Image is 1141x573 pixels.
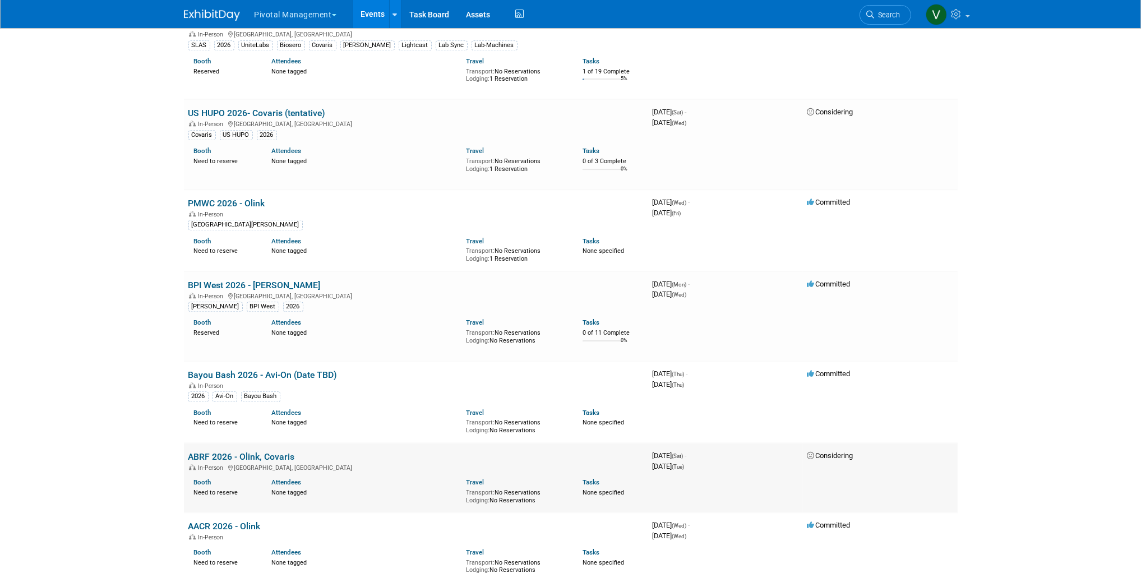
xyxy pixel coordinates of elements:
div: None tagged [271,245,458,255]
a: Tasks [583,237,599,245]
a: Booth [194,147,211,155]
img: ExhibitDay [184,10,240,21]
div: [PERSON_NAME] [188,302,243,312]
span: (Sat) [672,453,683,459]
a: Booth [194,237,211,245]
span: In-Person [198,211,227,218]
div: Lab-Machines [472,40,518,50]
span: Lodging: [466,337,489,344]
a: Booth [194,478,211,486]
span: (Wed) [672,200,687,206]
a: Attendees [271,147,301,155]
a: BPI West 2026 - [PERSON_NAME] [188,280,321,290]
a: US HUPO 2026- Covaris (tentative) [188,108,326,118]
div: None tagged [271,155,458,165]
span: (Wed) [672,533,687,539]
span: [DATE] [653,118,687,127]
div: 2026 [214,40,234,50]
div: No Reservations No Reservations [466,327,566,344]
div: None tagged [271,487,458,497]
span: None specified [583,559,624,566]
div: None tagged [271,327,458,337]
span: In-Person [198,534,227,541]
div: UniteLabs [238,40,273,50]
span: - [689,521,690,529]
span: Committed [807,198,851,206]
span: Considering [807,108,853,116]
span: - [689,198,690,206]
span: Search [875,11,900,19]
span: [DATE] [653,451,687,460]
img: In-Person Event [189,534,196,539]
span: None specified [583,489,624,496]
a: Attendees [271,478,301,486]
span: [DATE] [653,198,690,206]
span: (Wed) [672,120,687,126]
span: [DATE] [653,369,688,378]
span: Transport: [466,489,495,496]
span: Committed [807,280,851,288]
span: Lodging: [466,165,489,173]
a: AACR 2026 - Olink [188,521,261,532]
div: Need to reserve [194,245,255,255]
span: (Mon) [672,281,687,288]
div: Need to reserve [194,155,255,165]
span: In-Person [198,382,227,390]
a: ABRF 2026 - Olink, Covaris [188,451,295,462]
a: Booth [194,57,211,65]
div: SLAS [188,40,210,50]
span: Transport: [466,559,495,566]
div: No Reservations 1 Reservation [466,245,566,262]
a: Travel [466,478,484,486]
div: Reserved [194,327,255,337]
span: Lodging: [466,497,489,504]
div: No Reservations No Reservations [466,487,566,504]
a: Travel [466,57,484,65]
a: Travel [466,548,484,556]
div: 1 of 19 Complete [583,68,644,76]
div: Lightcast [399,40,432,50]
div: [GEOGRAPHIC_DATA], [GEOGRAPHIC_DATA] [188,29,644,38]
img: Valerie Weld [926,4,947,25]
span: Lodging: [466,75,489,82]
img: In-Person Event [189,121,196,126]
a: Travel [466,409,484,417]
a: Tasks [583,57,599,65]
a: Bayou Bash 2026 - Avi-On (Date TBD) [188,369,338,380]
span: [DATE] [653,521,690,529]
div: No Reservations No Reservations [466,417,566,434]
span: [DATE] [653,108,687,116]
span: [DATE] [653,280,690,288]
span: In-Person [198,293,227,300]
span: (Tue) [672,464,685,470]
a: Booth [194,548,211,556]
span: [DATE] [653,532,687,540]
span: [DATE] [653,380,685,389]
div: Avi-On [213,391,237,401]
span: None specified [583,247,624,255]
a: Travel [466,318,484,326]
div: [GEOGRAPHIC_DATA], [GEOGRAPHIC_DATA] [188,119,644,128]
div: [GEOGRAPHIC_DATA][PERSON_NAME] [188,220,303,230]
span: Transport: [466,419,495,426]
span: In-Person [198,464,227,472]
span: Lodging: [466,255,489,262]
a: Tasks [583,409,599,417]
a: Travel [466,147,484,155]
img: In-Person Event [189,31,196,36]
a: Attendees [271,409,301,417]
div: Bayou Bash [241,391,280,401]
span: Committed [807,369,851,378]
div: No Reservations 1 Reservation [466,66,566,83]
span: (Thu) [672,371,685,377]
a: Search [860,5,911,25]
a: Travel [466,237,484,245]
div: 2026 [257,130,277,140]
div: [GEOGRAPHIC_DATA], [GEOGRAPHIC_DATA] [188,463,644,472]
span: (Fri) [672,210,681,216]
span: - [685,451,687,460]
div: Covaris [309,40,336,50]
span: Lodging: [466,427,489,434]
a: Tasks [583,478,599,486]
div: Covaris [188,130,216,140]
